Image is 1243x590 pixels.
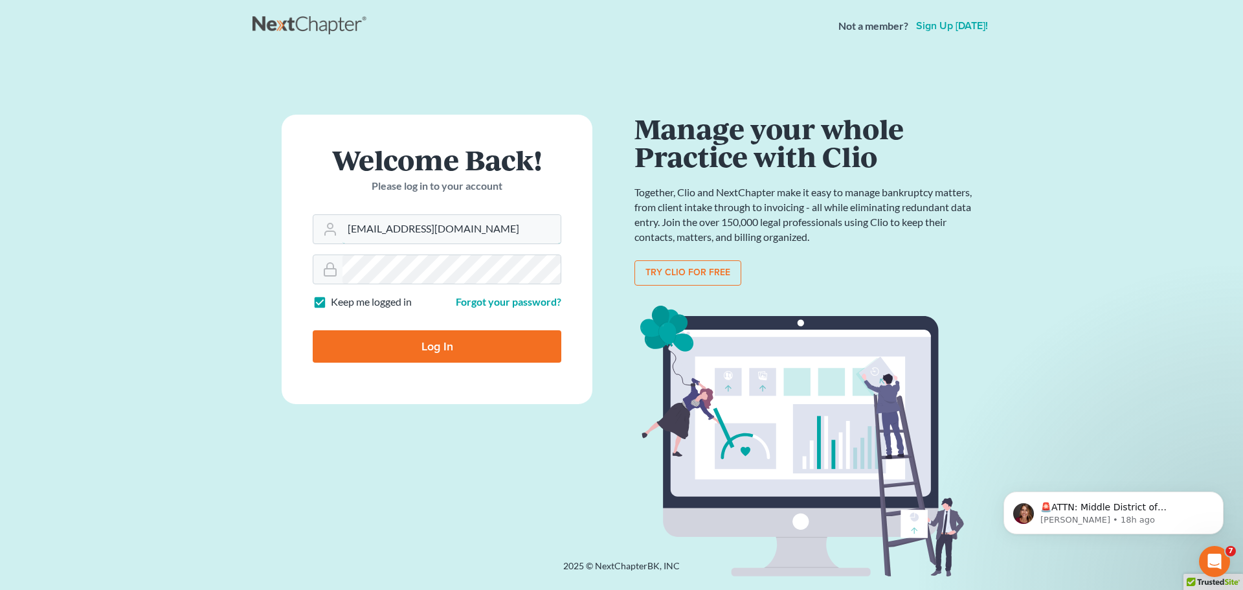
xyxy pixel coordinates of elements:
input: Email Address [342,215,561,244]
a: Forgot your password? [456,295,561,308]
span: 7 [1226,546,1236,556]
img: clio_bg-1f7fd5e12b4bb4ecf8b57ca1a7e67e4ff233b1f5529bdf2c1c242739b0445cb7.svg [634,301,978,582]
input: Log In [313,330,561,363]
h1: Welcome Back! [313,146,561,174]
strong: Not a member? [838,19,908,34]
h1: Manage your whole Practice with Clio [634,115,978,170]
p: Together, Clio and NextChapter make it easy to manage bankruptcy matters, from client intake thro... [634,185,978,244]
a: Try clio for free [634,260,741,286]
div: 2025 © NextChapterBK, INC [252,560,991,583]
label: Keep me logged in [331,295,412,310]
iframe: Intercom notifications message [984,464,1243,555]
iframe: Intercom live chat [1199,546,1230,577]
a: Sign up [DATE]! [913,21,991,31]
p: Please log in to your account [313,179,561,194]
